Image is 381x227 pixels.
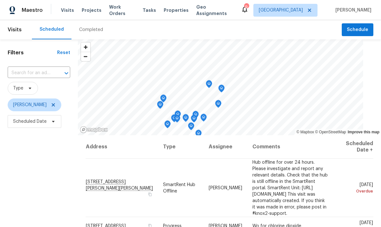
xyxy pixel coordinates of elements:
input: Search for an address... [8,68,52,78]
span: Hub offline for over 24 hours. Please investigate and report any relevant details. Check that the... [252,160,328,215]
span: Tasks [143,8,156,12]
span: [GEOGRAPHIC_DATA] [259,7,303,13]
button: Zoom out [81,52,90,61]
div: Map marker [157,101,163,111]
button: Zoom in [81,43,90,52]
div: Map marker [188,122,194,132]
span: Schedule [347,26,368,34]
a: Mapbox homepage [80,126,108,133]
th: Address [86,135,158,159]
button: Open [62,69,71,78]
a: OpenStreetMap [315,130,346,134]
h1: Filters [8,50,57,56]
div: Overdue [339,188,373,194]
div: Completed [79,27,103,33]
th: Assignee [204,135,247,159]
th: Scheduled Date ↑ [333,135,373,159]
span: [PERSON_NAME] [209,185,242,190]
button: Copy Address [147,191,153,197]
div: Map marker [206,80,212,90]
span: [DATE] [339,182,373,194]
div: Map marker [183,114,189,124]
span: Visits [61,7,74,13]
div: Reset [57,50,70,56]
div: Map marker [215,100,221,110]
div: Map marker [192,111,199,121]
div: Map marker [175,111,181,121]
div: Scheduled [40,26,64,33]
span: Projects [82,7,101,13]
a: Improve this map [348,130,379,134]
div: Map marker [160,95,167,105]
span: Type [13,85,23,91]
span: [PERSON_NAME] [13,102,47,108]
div: 9 [244,4,249,10]
div: Map marker [218,85,225,95]
div: Map marker [191,115,197,125]
th: Type [158,135,204,159]
div: Map marker [174,115,180,125]
span: Visits [8,23,22,37]
span: Work Orders [109,4,135,17]
span: Properties [164,7,189,13]
canvas: Map [78,39,363,135]
span: Scheduled Date [13,118,47,125]
div: Map marker [195,130,202,140]
button: Schedule [342,23,373,36]
th: Comments [247,135,334,159]
span: Geo Assignments [196,4,233,17]
span: SmartRent Hub Offline [163,182,195,193]
span: [PERSON_NAME] [333,7,371,13]
a: Mapbox [296,130,314,134]
div: Map marker [200,114,207,124]
div: Map marker [164,121,171,130]
div: Map marker [171,114,177,124]
span: Maestro [22,7,43,13]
